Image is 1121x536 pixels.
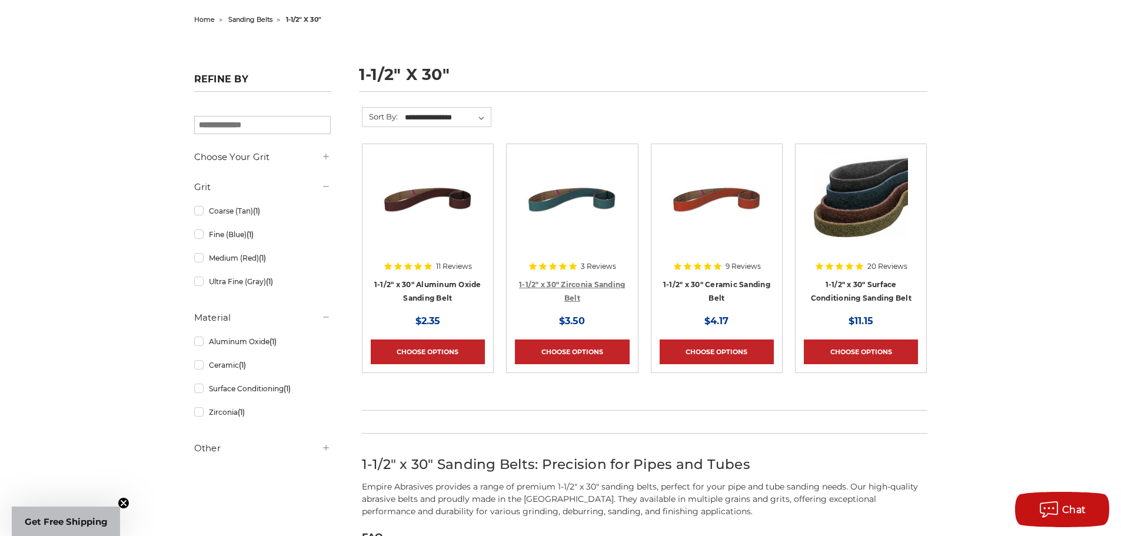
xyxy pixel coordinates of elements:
[362,108,398,125] label: Sort By:
[415,315,440,327] span: $2.35
[194,441,331,455] h5: Other
[581,263,616,270] span: 3 Reviews
[194,15,215,24] a: home
[118,497,129,509] button: Close teaser
[660,152,774,267] a: 1-1/2" x 30" Sanding Belt - Ceramic
[515,152,629,267] a: 1-1/2" x 30" Sanding Belt - Zirconia
[286,15,321,24] span: 1-1/2" x 30"
[194,271,331,292] a: Ultra Fine (Gray)
[228,15,272,24] a: sanding belts
[362,481,927,518] p: Empire Abrasives provides a range of premium 1-1/2" x 30" sanding belts, perfect for your pipe an...
[239,361,246,369] span: (1)
[194,150,331,164] h5: Choose Your Grit
[284,384,291,393] span: (1)
[559,315,585,327] span: $3.50
[194,248,331,268] a: Medium (Red)
[381,152,475,247] img: 1-1/2" x 30" Sanding Belt - Aluminum Oxide
[12,507,120,536] div: Get Free ShippingClose teaser
[359,66,927,92] h1: 1-1/2" x 30"
[849,315,873,327] span: $11.15
[270,337,277,346] span: (1)
[436,263,472,270] span: 11 Reviews
[194,378,331,399] a: Surface Conditioning
[362,454,927,475] h2: 1-1/2" x 30" Sanding Belts: Precision for Pipes and Tubes
[804,339,918,364] a: Choose Options
[194,402,331,422] a: Zirconia
[194,74,331,92] h5: Refine by
[663,280,770,302] a: 1-1/2" x 30" Ceramic Sanding Belt
[266,277,273,286] span: (1)
[811,280,912,302] a: 1-1/2" x 30" Surface Conditioning Sanding Belt
[1062,504,1086,515] span: Chat
[371,339,485,364] a: Choose Options
[403,109,491,126] select: Sort By:
[194,331,331,352] a: Aluminum Oxide
[525,152,619,247] img: 1-1/2" x 30" Sanding Belt - Zirconia
[519,280,625,302] a: 1-1/2" x 30" Zirconia Sanding Belt
[704,315,729,327] span: $4.17
[804,152,918,267] a: 1.5"x30" Surface Conditioning Sanding Belts
[374,280,481,302] a: 1-1/2" x 30" Aluminum Oxide Sanding Belt
[867,263,907,270] span: 20 Reviews
[660,339,774,364] a: Choose Options
[194,201,331,221] a: Coarse (Tan)
[814,152,908,247] img: 1.5"x30" Surface Conditioning Sanding Belts
[515,339,629,364] a: Choose Options
[1015,492,1109,527] button: Chat
[247,230,254,239] span: (1)
[371,152,485,267] a: 1-1/2" x 30" Sanding Belt - Aluminum Oxide
[253,207,260,215] span: (1)
[238,408,245,417] span: (1)
[194,311,331,325] h5: Material
[670,152,764,247] img: 1-1/2" x 30" Sanding Belt - Ceramic
[194,224,331,245] a: Fine (Blue)
[194,180,331,194] h5: Grit
[194,355,331,375] a: Ceramic
[726,263,761,270] span: 9 Reviews
[25,516,108,527] span: Get Free Shipping
[259,254,266,262] span: (1)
